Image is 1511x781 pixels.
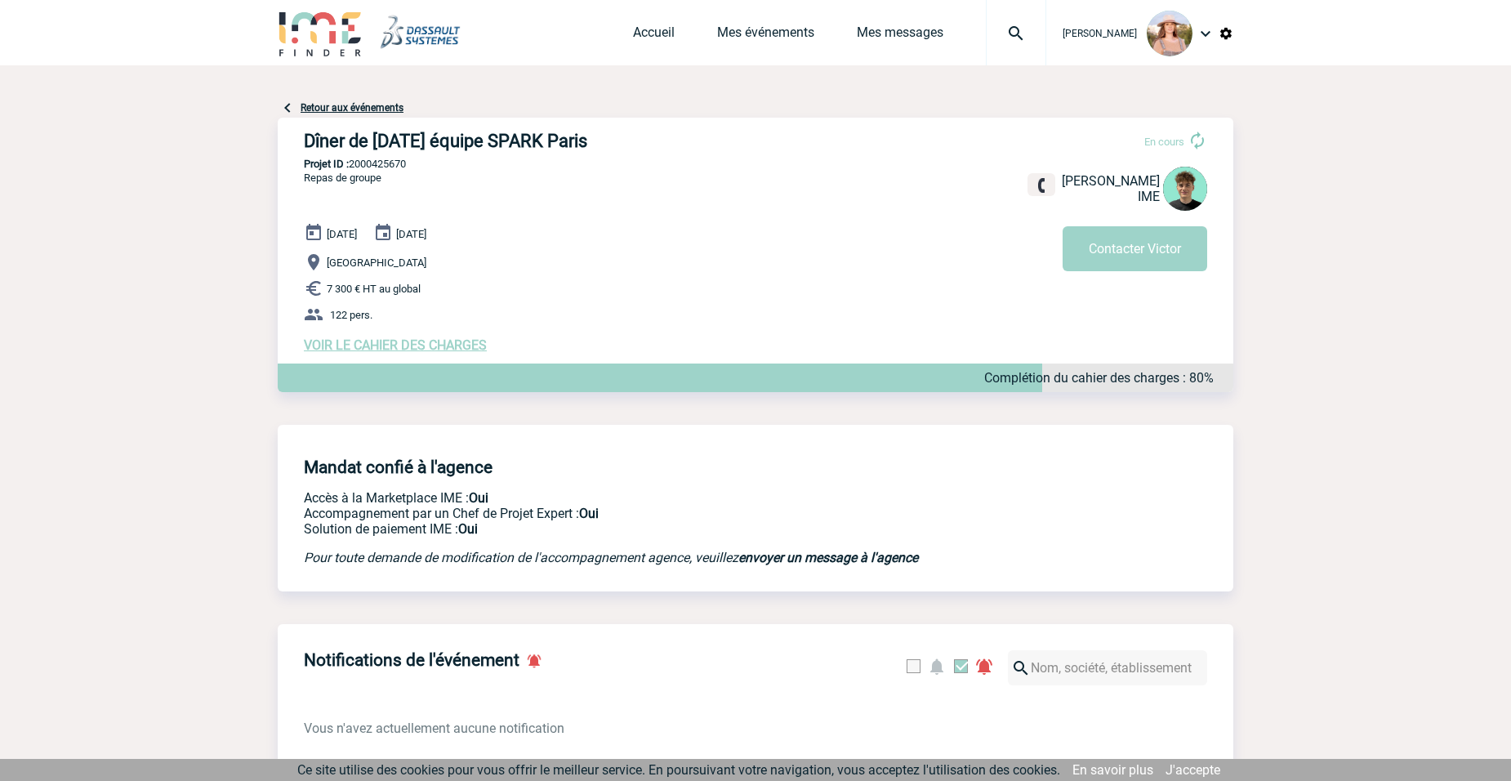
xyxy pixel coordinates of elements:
[278,10,363,56] img: IME-Finder
[738,550,918,565] a: envoyer un message à l'agence
[1063,226,1207,271] button: Contacter Victor
[278,158,1233,170] p: 2000425670
[396,228,426,240] span: [DATE]
[304,490,982,506] p: Accès à la Marketplace IME :
[1163,167,1207,211] img: 131612-0.png
[633,25,675,47] a: Accueil
[304,506,982,521] p: Prestation payante
[304,721,564,736] span: Vous n'avez actuellement aucune notification
[1063,28,1137,39] span: [PERSON_NAME]
[301,102,403,114] a: Retour aux événements
[327,228,357,240] span: [DATE]
[458,521,478,537] b: Oui
[1062,173,1160,189] span: [PERSON_NAME]
[304,158,349,170] b: Projet ID :
[857,25,943,47] a: Mes messages
[304,650,519,670] h4: Notifications de l'événement
[304,131,794,151] h3: Dîner de [DATE] équipe SPARK Paris
[327,283,421,295] span: 7 300 € HT au global
[304,172,381,184] span: Repas de groupe
[297,762,1060,778] span: Ce site utilise des cookies pour vous offrir le meilleur service. En poursuivant votre navigation...
[579,506,599,521] b: Oui
[1072,762,1153,778] a: En savoir plus
[469,490,488,506] b: Oui
[1166,762,1220,778] a: J'accepte
[304,337,487,353] a: VOIR LE CAHIER DES CHARGES
[1144,136,1184,148] span: En cours
[717,25,814,47] a: Mes événements
[304,521,982,537] p: Conformité aux process achat client, Prise en charge de la facturation, Mutualisation de plusieur...
[330,309,372,321] span: 122 pers.
[1034,178,1049,193] img: fixe.png
[1138,189,1160,204] span: IME
[1147,11,1192,56] img: 121668-0.PNG
[327,257,426,269] span: [GEOGRAPHIC_DATA]
[304,550,918,565] em: Pour toute demande de modification de l'accompagnement agence, veuillez
[304,457,493,477] h4: Mandat confié à l'agence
